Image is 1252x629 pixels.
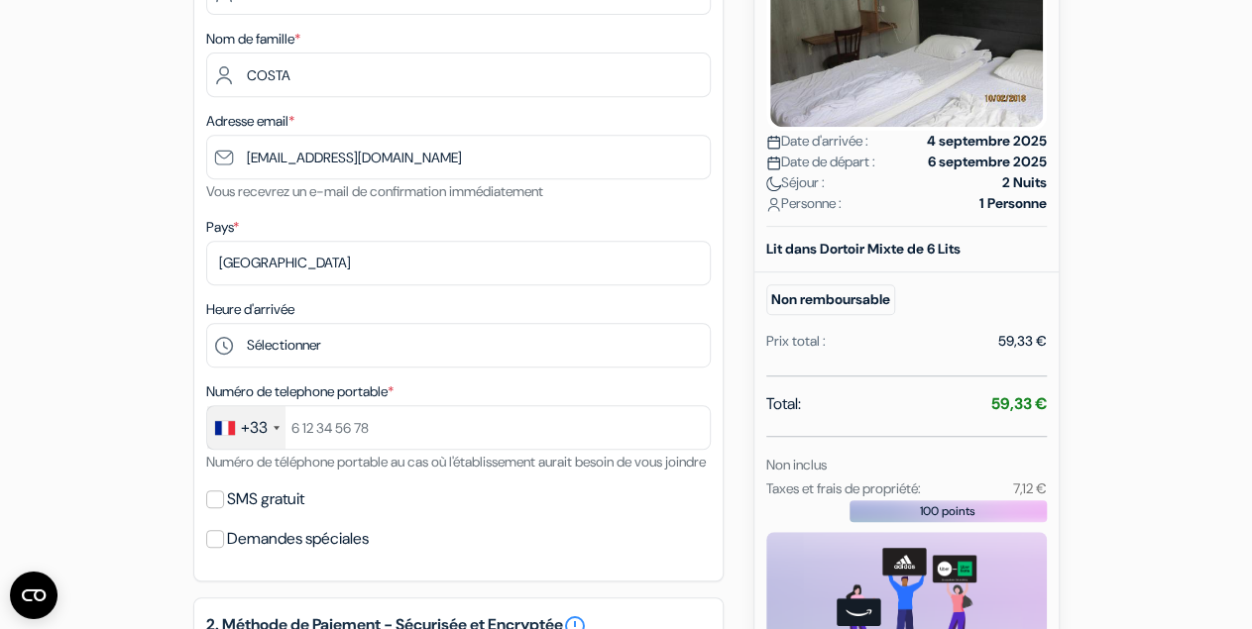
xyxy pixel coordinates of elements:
small: Non inclus [766,456,827,473]
label: Heure d'arrivée [206,299,294,320]
label: SMS gratuit [227,485,304,513]
span: Date d'arrivée : [766,131,868,152]
label: Pays [206,217,239,238]
div: 59,33 € [998,331,1047,352]
label: Nom de famille [206,29,300,50]
div: France: +33 [207,406,285,449]
small: Taxes et frais de propriété: [766,479,921,497]
span: 100 points [920,502,975,520]
input: Entrer le nom de famille [206,52,711,97]
small: 7,12 € [1012,479,1046,497]
span: Personne : [766,193,842,214]
label: Adresse email [206,111,294,132]
img: calendar.svg [766,135,781,150]
small: Vous recevrez un e-mail de confirmation immédiatement [206,182,543,200]
strong: 4 septembre 2025 [927,131,1047,152]
label: Numéro de telephone portable [206,381,394,402]
strong: 1 Personne [979,193,1047,214]
img: moon.svg [766,176,781,191]
span: Séjour : [766,172,825,193]
div: +33 [241,416,268,440]
input: 6 12 34 56 78 [206,405,711,450]
strong: 2 Nuits [1002,172,1047,193]
strong: 6 septembre 2025 [928,152,1047,172]
button: Ouvrir le widget CMP [10,572,57,619]
span: Total: [766,392,801,416]
b: Lit dans Dortoir Mixte de 6 Lits [766,240,961,258]
div: Prix total : [766,331,826,352]
span: Date de départ : [766,152,875,172]
input: Entrer adresse e-mail [206,135,711,179]
small: Non remboursable [766,284,895,315]
strong: 59,33 € [991,393,1047,414]
label: Demandes spéciales [227,525,369,553]
img: calendar.svg [766,156,781,170]
img: user_icon.svg [766,197,781,212]
small: Numéro de téléphone portable au cas où l'établissement aurait besoin de vous joindre [206,453,706,471]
